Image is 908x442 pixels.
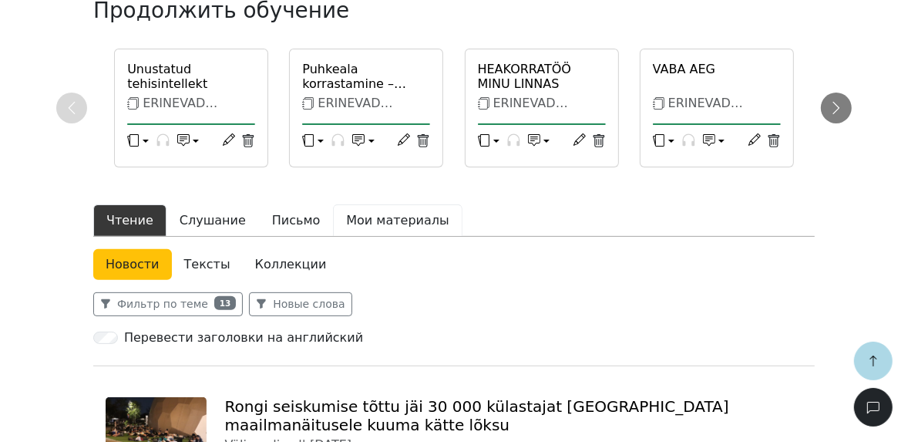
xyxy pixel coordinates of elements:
a: Новости [93,249,172,280]
span: ERINEVAD TEKSTID B1/B2 TASEMELE [127,96,220,140]
h6: Перевести заголовки на английский [124,330,363,345]
a: VABA AEG [653,62,781,76]
a: HEAKORRATÖÖ MINU LINNAS [478,62,606,91]
a: Unustatud tehisintellekt [127,62,255,91]
button: Слушание [166,204,259,237]
span: ERINEVAD TEKSTID B1/B2 TASEMELE [653,96,745,140]
a: Rongi seiskumise tõttu jäi 30 000 külastajat [GEOGRAPHIC_DATA] maailmanäitusele kuuma kätte lõksu [225,397,729,434]
span: ERINEVAD TEKSTID B1/B2 TASEMELE [302,96,395,140]
a: Тексты [172,249,243,280]
span: 13 [214,296,236,310]
a: Коллекции [243,249,339,280]
span: ERINEVAD TEKSTID B1/B2 TASEMELE [478,96,570,140]
button: Фильтр по теме13 [93,292,243,316]
button: Новые слова [249,292,352,316]
a: Puhkeala korrastamine – samm parema elukeskkonna suunas [302,62,430,91]
button: Письмо [259,204,334,237]
button: Чтение [93,204,166,237]
button: Мои материалы [333,204,462,237]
